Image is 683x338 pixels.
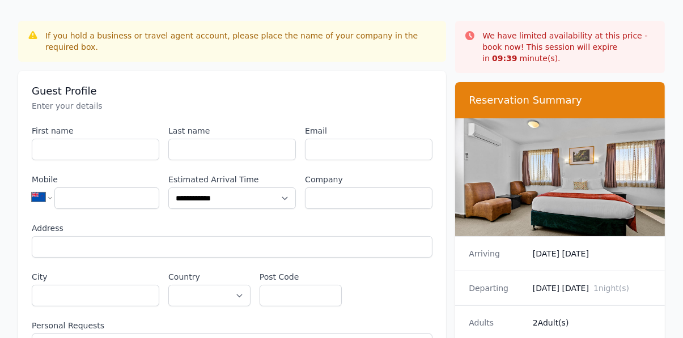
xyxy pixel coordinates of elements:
[533,248,651,259] dd: [DATE] [DATE]
[469,317,524,328] dt: Adults
[32,100,432,112] p: Enter your details
[455,118,665,236] img: One Bedroom Unit
[593,284,629,293] span: 1 night(s)
[305,125,432,136] label: Email
[168,174,296,185] label: Estimated Arrival Time
[32,84,432,98] h3: Guest Profile
[32,223,432,234] label: Address
[492,54,517,63] strong: 09 : 39
[260,271,342,283] label: Post Code
[32,125,159,136] label: First name
[469,248,524,259] dt: Arriving
[469,93,651,107] h3: Reservation Summary
[469,283,524,294] dt: Departing
[32,174,159,185] label: Mobile
[32,320,432,331] label: Personal Requests
[482,30,656,64] p: We have limited availability at this price - book now! This session will expire in minute(s).
[305,174,432,185] label: Company
[45,30,437,53] div: If you hold a business or travel agent account, please place the name of your company in the requ...
[533,283,651,294] dd: [DATE] [DATE]
[168,271,251,283] label: Country
[533,317,651,328] dd: 2 Adult(s)
[32,271,159,283] label: City
[168,125,296,136] label: Last name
